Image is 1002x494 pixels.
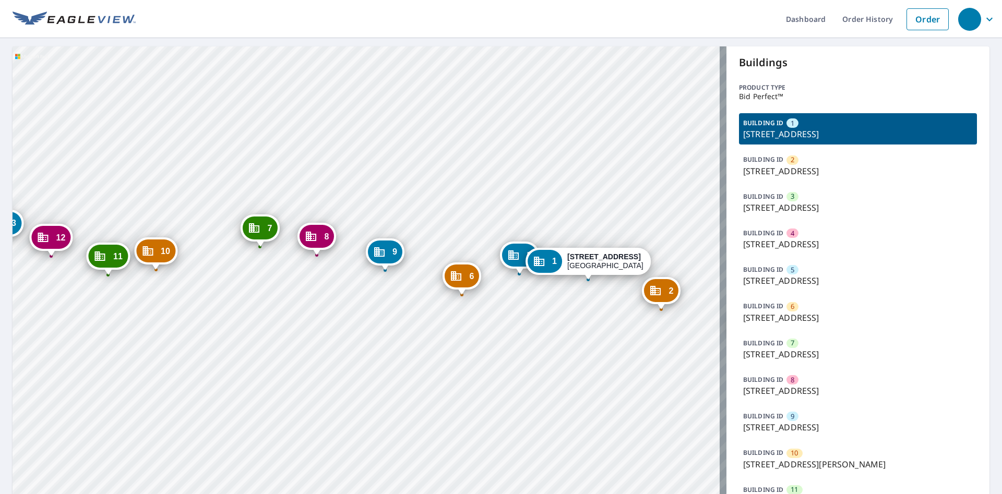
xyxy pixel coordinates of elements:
p: BUILDING ID [743,265,783,274]
span: 7 [791,338,794,348]
div: Dropped pin, building 10, Commercial property, 11504 E Rogers Rd Longmont, CO 80501 [134,237,177,270]
p: [STREET_ADDRESS] [743,128,973,140]
p: BUILDING ID [743,302,783,310]
p: BUILDING ID [743,228,783,237]
p: [STREET_ADDRESS] [743,201,973,214]
span: 10 [161,247,170,255]
img: EV Logo [13,11,136,27]
span: 9 [791,412,794,421]
p: Bid Perfect™ [739,92,977,101]
p: BUILDING ID [743,412,783,420]
span: 13 [7,219,16,227]
p: Product type [739,83,977,92]
span: 6 [469,272,474,280]
p: [STREET_ADDRESS][PERSON_NAME] [743,458,973,471]
div: Dropped pin, building 2, Commercial property, 12255 Sugar Mill Rd Longmont, CO 80501 [642,277,681,309]
strong: [STREET_ADDRESS] [567,252,641,261]
p: BUILDING ID [743,192,783,201]
p: [STREET_ADDRESS] [743,165,973,177]
p: [STREET_ADDRESS] [743,348,973,360]
div: Dropped pin, building 5, Commercial property, 12189 Sugar Mill Rd Longmont, CO 80501 [500,242,539,274]
p: [STREET_ADDRESS] [743,238,973,250]
p: BUILDING ID [743,118,783,127]
span: 9 [392,248,397,256]
span: 2 [669,287,673,295]
div: Dropped pin, building 11, Commercial property, 11504 E Rogers Rd Longmont, CO 80501 [87,243,130,275]
span: 8 [791,375,794,385]
span: 2 [791,155,794,165]
div: Dropped pin, building 7, Commercial property, 12121 Sugar Mill Rd Longmont, CO 80501 [241,214,279,247]
p: [STREET_ADDRESS] [743,311,973,324]
span: 3 [791,191,794,201]
span: 11 [113,252,123,260]
p: BUILDING ID [743,375,783,384]
p: BUILDING ID [743,339,783,347]
span: 10 [791,448,798,458]
p: [STREET_ADDRESS] [743,274,973,287]
div: Dropped pin, building 6, Commercial property, 12121 Sugar Mill Rd Longmont, CO 80501 [443,262,481,295]
div: Dropped pin, building 9, Commercial property, 12121 Sugar Mill Rd Longmont, CO 80501 [366,238,404,271]
div: Dropped pin, building 8, Commercial property, 12121 Sugar Mill Rd Longmont, CO 80501 [297,223,336,255]
p: [STREET_ADDRESS] [743,384,973,397]
span: 5 [791,265,794,275]
span: 6 [791,302,794,311]
div: [GEOGRAPHIC_DATA] [567,252,643,270]
a: Order [906,8,949,30]
span: 4 [791,228,794,238]
span: 7 [267,224,272,232]
p: Buildings [739,55,977,70]
span: 8 [324,233,329,240]
div: Dropped pin, building 12, Commercial property, 11504 E Rogers Rd Longmont, CO 80501 [30,224,73,256]
p: BUILDING ID [743,448,783,457]
p: BUILDING ID [743,155,783,164]
div: Dropped pin, building 1, Commercial property, 12223 Sugar Mill Rd Longmont, CO 80501 [526,248,651,280]
span: 12 [56,234,66,242]
span: 1 [791,118,794,128]
span: 1 [552,257,557,265]
p: [STREET_ADDRESS] [743,421,973,433]
p: BUILDING ID [743,485,783,494]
